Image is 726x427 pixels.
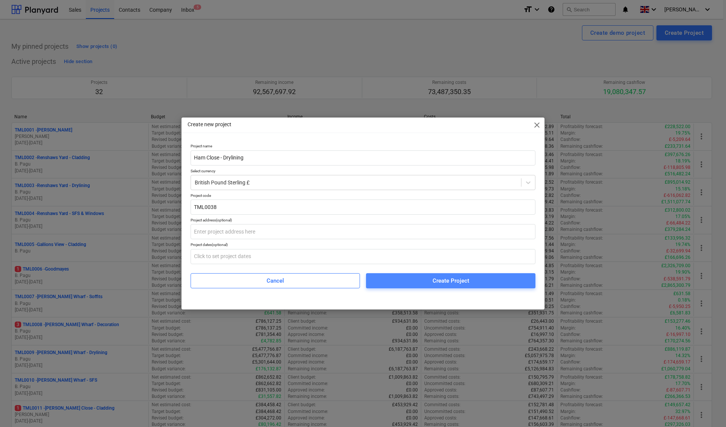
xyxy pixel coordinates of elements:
div: Project address (optional) [191,218,535,223]
input: Enter project unique code [191,200,535,215]
div: Project dates (optional) [191,242,535,247]
p: Select currency [191,169,535,175]
div: Create Project [433,276,469,286]
div: Cancel [267,276,284,286]
button: Create Project [366,273,535,288]
button: Cancel [191,273,360,288]
iframe: Chat Widget [688,391,726,427]
input: Enter project name here [191,150,535,166]
span: close [532,121,541,130]
p: Project name [191,144,535,150]
input: Enter project address here [191,224,535,239]
p: Create new project [188,121,231,128]
input: Click to set project dates [191,249,535,264]
p: Project code [191,193,535,200]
